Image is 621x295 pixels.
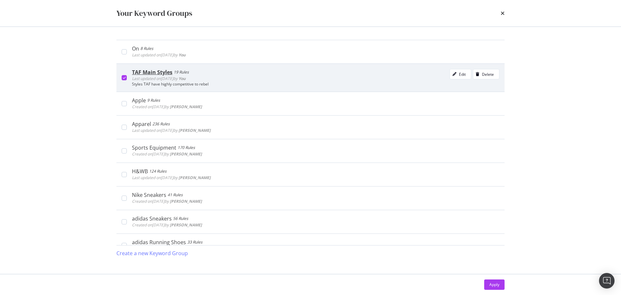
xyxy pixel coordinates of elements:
[187,239,202,245] div: 33 Rules
[170,151,202,157] b: [PERSON_NAME]
[179,175,211,180] b: [PERSON_NAME]
[132,239,186,245] div: adidas Running Shoes
[116,8,192,19] div: Your Keyword Groups
[132,121,151,127] div: Apparel
[132,82,499,86] div: Styles TAF have highly competitive to rebel
[168,192,183,198] div: 41 Rules
[173,215,188,222] div: 56 Rules
[132,192,166,198] div: Nike Sneakers
[170,222,202,228] b: [PERSON_NAME]
[459,72,466,77] div: Edit
[116,245,188,261] button: Create a new Keyword Group
[132,175,211,180] span: Last updated on [DATE] by
[179,76,186,81] b: You
[116,250,188,257] div: Create a new Keyword Group
[484,279,505,290] button: Apply
[132,97,146,104] div: Apple
[140,45,153,52] div: 8 Rules
[132,215,172,222] div: adidas Sneakers
[132,222,202,228] span: Created on [DATE] by
[501,8,505,19] div: times
[482,72,494,77] div: Delete
[132,144,176,151] div: Sports Equipment
[152,121,170,127] div: 236 Rules
[179,128,211,133] b: [PERSON_NAME]
[489,282,499,287] div: Apply
[132,151,202,157] span: Created on [DATE] by
[132,168,148,175] div: H&WB
[132,128,211,133] span: Last updated on [DATE] by
[132,45,139,52] div: On
[178,144,195,151] div: 170 Rules
[132,69,172,75] div: TAF Main Styles
[149,168,167,175] div: 124 Rules
[132,76,186,81] span: Last updated on [DATE] by
[170,199,202,204] b: [PERSON_NAME]
[147,97,160,104] div: 9 Rules
[179,52,186,58] b: You
[170,104,202,109] b: [PERSON_NAME]
[174,69,189,75] div: 19 Rules
[132,104,202,109] span: Created on [DATE] by
[132,52,186,58] span: Last updated on [DATE] by
[132,199,202,204] span: Created on [DATE] by
[473,69,499,79] button: Delete
[450,69,471,79] button: Edit
[599,273,615,289] div: Open Intercom Messenger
